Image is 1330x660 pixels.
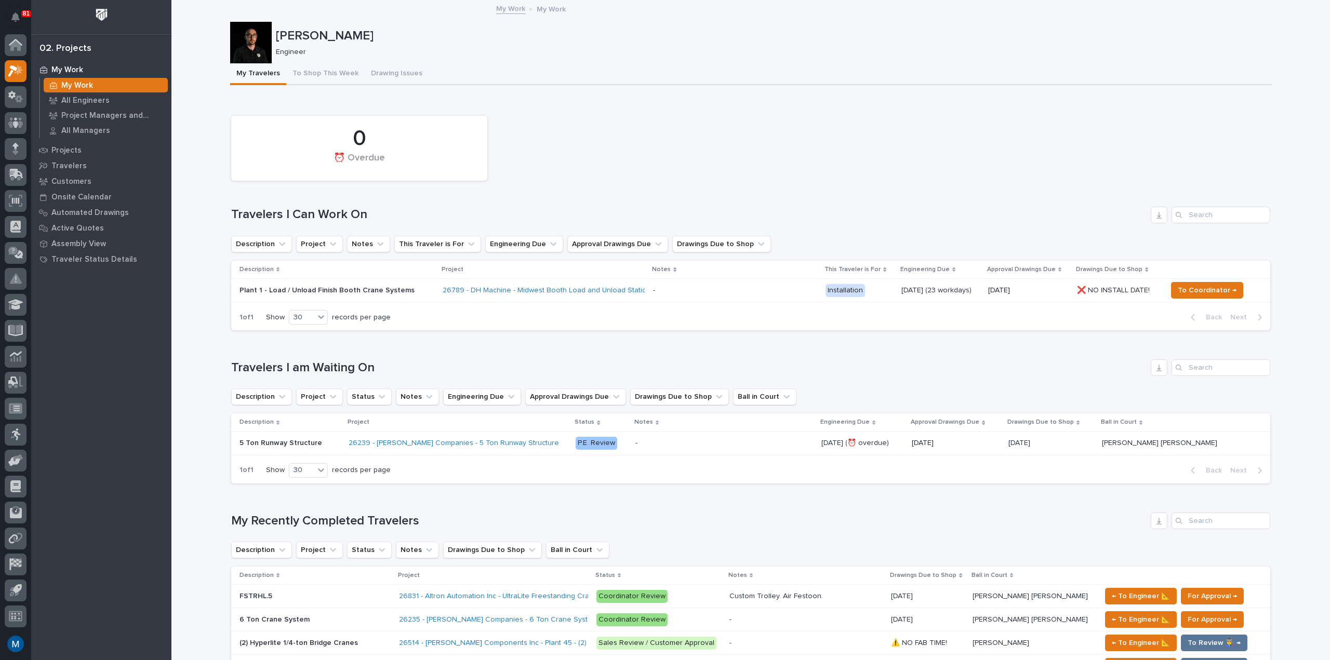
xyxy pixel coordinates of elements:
[1105,635,1177,651] button: ← To Engineer 📐
[733,388,796,405] button: Ball in Court
[973,613,1090,624] p: [PERSON_NAME] [PERSON_NAME]
[1182,466,1226,475] button: Back
[231,207,1147,222] h1: Travelers I Can Work On
[31,189,171,205] a: Onsite Calendar
[231,236,292,252] button: Description
[575,416,594,428] p: Status
[51,161,87,171] p: Travelers
[31,173,171,189] a: Customers
[972,570,1007,581] p: Ball in Court
[13,12,26,29] div: Notifications81
[51,146,82,155] p: Projects
[289,465,314,476] div: 30
[365,63,429,85] button: Drawing Issues
[820,416,870,428] p: Engineering Due
[1172,359,1270,376] input: Search
[1178,284,1236,297] span: To Coordinator →
[546,542,609,558] button: Ball in Court
[912,439,1000,448] p: [DATE]
[332,313,391,322] p: records per page
[596,613,668,626] div: Coordinator Review
[635,439,637,448] div: -
[988,286,1069,295] p: [DATE]
[398,570,420,581] p: Project
[652,264,671,275] p: Notes
[1171,282,1243,299] button: To Coordinator →
[729,592,823,601] div: Custom Trolley. Air Festoon.
[396,388,439,405] button: Notes
[31,236,171,251] a: Assembly View
[231,388,292,405] button: Description
[231,542,292,558] button: Description
[576,437,617,450] div: P.E. Review
[672,236,771,252] button: Drawings Due to Shop
[296,236,343,252] button: Project
[1077,284,1152,295] p: ❌ NO INSTALL DATE!
[1112,637,1170,649] span: ← To Engineer 📐
[596,590,668,603] div: Coordinator Review
[1188,613,1237,626] span: For Approval →
[240,637,360,648] p: (2) Hyperlite 1/4-ton Bridge Cranes
[728,570,747,581] p: Notes
[824,264,881,275] p: This Traveler is For
[347,542,392,558] button: Status
[240,570,274,581] p: Description
[51,177,91,186] p: Customers
[31,62,171,77] a: My Work
[1112,613,1170,626] span: ← To Engineer 📐
[51,65,83,75] p: My Work
[911,416,979,428] p: Approval Drawings Due
[276,29,1268,44] p: [PERSON_NAME]
[61,81,93,90] p: My Work
[349,439,559,448] a: 26239 - [PERSON_NAME] Companies - 5 Ton Runway Structure
[973,637,1031,648] p: [PERSON_NAME]
[231,360,1147,375] h1: Travelers I am Waiting On
[240,613,312,624] p: 6 Ton Crane System
[1230,313,1253,322] span: Next
[891,590,915,601] p: [DATE]
[1188,590,1237,602] span: For Approval →
[973,590,1090,601] p: [PERSON_NAME] [PERSON_NAME]
[5,6,26,28] button: Notifications
[1182,313,1226,322] button: Back
[1200,466,1222,475] span: Back
[40,108,171,123] a: Project Managers and Engineers
[826,284,865,297] div: Installation
[595,570,615,581] p: Status
[296,542,343,558] button: Project
[51,239,106,249] p: Assembly View
[347,236,390,252] button: Notes
[51,193,112,202] p: Onsite Calendar
[567,236,668,252] button: Approval Drawings Due
[249,153,470,174] div: ⏰ Overdue
[40,93,171,107] a: All Engineers
[61,126,110,136] p: All Managers
[40,78,171,92] a: My Work
[61,111,164,120] p: Project Managers and Engineers
[231,432,1270,455] tr: 5 Ton Runway Structure5 Ton Runway Structure 26239 - [PERSON_NAME] Companies - 5 Ton Runway Struc...
[1200,313,1222,322] span: Back
[1172,513,1270,529] input: Search
[231,305,262,330] p: 1 of 1
[1008,437,1032,448] p: [DATE]
[1101,416,1137,428] p: Ball in Court
[231,279,1270,302] tr: Plant 1 - Load / Unload Finish Booth Crane Systems26789 - DH Machine - Midwest Booth Load and Unl...
[240,286,421,295] p: Plant 1 - Load / Unload Finish Booth Crane Systems
[399,639,721,648] a: 26514 - [PERSON_NAME] Components Inc - Plant 45 - (2) Hyperlite ¼ ton bridge cranes; 24’ x 60’
[5,633,26,655] button: users-avatar
[266,466,285,475] p: Show
[396,542,439,558] button: Notes
[443,286,651,295] a: 26789 - DH Machine - Midwest Booth Load and Unload Station
[31,220,171,236] a: Active Quotes
[1172,207,1270,223] input: Search
[634,416,653,428] p: Notes
[231,631,1270,655] tr: (2) Hyperlite 1/4-ton Bridge Cranes(2) Hyperlite 1/4-ton Bridge Cranes 26514 - [PERSON_NAME] Comp...
[900,264,950,275] p: Engineering Due
[1105,588,1177,604] button: ← To Engineer 📐
[1230,466,1253,475] span: Next
[39,43,91,55] div: 02. Projects
[289,312,314,323] div: 30
[240,264,274,275] p: Description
